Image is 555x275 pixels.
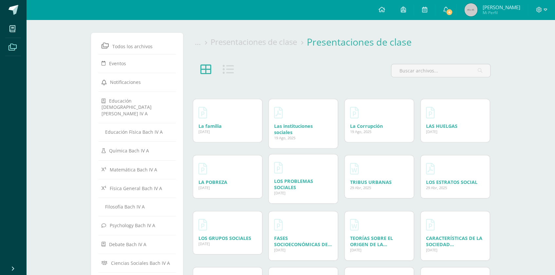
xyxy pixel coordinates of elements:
[198,179,257,185] div: Descargar LA POBREZA.pptx
[198,235,257,241] div: Descargar LOS GRUPOS SOCIALES.pptx
[350,179,392,185] a: TRIBUS URBANAS
[102,76,173,88] a: Notificaciones
[274,178,332,190] div: Descargar LOS PROBLEMAS SOCIALES.pptx
[112,43,153,49] span: Todos los archivos
[109,60,126,67] span: Eventos
[350,123,408,129] div: Descargar La Corrupción.pptx
[198,123,222,129] a: La familia
[102,238,173,250] a: Debate Bach IV A
[307,35,421,48] div: Presentaciones de clase
[198,123,257,129] div: Descargar La familia.pptx
[102,201,173,212] a: Filosofía Bach IV A
[274,105,283,120] a: Descargar Las instituciones sociales.pdf
[102,95,173,119] a: Educación [DEMOGRAPHIC_DATA][PERSON_NAME] IV A
[105,204,145,210] span: Filosofía Bach IV A
[274,123,332,135] div: Descargar Las instituciones sociales.pdf
[350,129,408,134] div: 19 Ago, 2025
[195,36,201,47] a: ...
[102,182,173,194] a: Física General Bach IV A
[350,235,393,254] a: TEORÍAS SOBRE EL ORIGEN DE LA SOCIEDAD
[350,123,383,129] a: La Corrupción
[426,235,482,254] a: CARACTERÍSTICAS DE LA SOCIEDAD GUATEMALTECA
[274,235,332,254] a: FASES SOCIOECONÓMICAS DE LA SOCIEDAD
[426,123,484,129] div: Descargar LAS HUELGAS.pptx
[110,166,157,172] span: Matemática Bach IV A
[198,241,257,246] div: [DATE]
[274,178,313,190] a: LOS PROBLEMAS SOCIALES
[274,235,332,247] div: Descargar FASES SOCIOECONÓMICAS DE LA SOCIEDAD.pptx
[426,123,457,129] a: LAS HUELGAS
[274,123,313,135] a: Las instituciones sociales
[211,36,297,47] a: Presentaciones de clase
[102,164,173,175] a: Matemática Bach IV A
[464,3,477,16] img: 45x45
[102,98,152,116] span: Educación [DEMOGRAPHIC_DATA][PERSON_NAME] IV A
[350,185,408,190] div: 29 Abr, 2025
[110,79,141,85] span: Notificaciones
[198,105,207,120] a: Descargar La familia.pptx
[110,222,155,228] span: Psychology Bach IV A
[426,105,435,120] a: Descargar LAS HUELGAS.pptx
[426,247,484,252] div: [DATE]
[198,129,257,134] div: [DATE]
[102,219,173,231] a: Psychology Bach IV A
[426,129,484,134] div: [DATE]
[274,160,283,175] a: Descargar LOS PROBLEMAS SOCIALES.pptx
[111,260,170,266] span: Ciencias Sociales Bach IV A
[350,105,359,120] a: Descargar La Corrupción.pptx
[105,129,163,135] span: Educación Física Bach IV A
[426,161,435,176] a: Descargar LOS ESTRATOS SOCIAL.pdf
[195,36,211,47] div: ...
[109,147,149,154] span: Química Bach IV A
[426,179,484,185] div: Descargar LOS ESTRATOS SOCIAL.pdf
[391,64,490,77] input: Buscar archivos...
[350,217,359,232] a: Descargar TEORÍAS SOBRE EL ORIGEN DE LA SOCIEDAD.docx
[102,57,173,69] a: Eventos
[350,247,408,252] div: [DATE]
[274,135,332,140] div: 19 Ago, 2025
[102,145,173,156] a: Química Bach IV A
[350,179,408,185] div: Descargar TRIBUS URBANAS.docx
[109,241,146,247] span: Debate Bach IV A
[110,185,162,191] span: Física General Bach IV A
[482,10,520,15] span: Mi Perfil
[446,9,453,16] span: 4
[198,235,251,241] a: LOS GRUPOS SOCIALES
[482,4,520,10] span: [PERSON_NAME]
[274,247,332,252] div: [DATE]
[426,185,484,190] div: 29 Abr, 2025
[102,40,173,51] a: Todos los archivos
[102,126,173,138] a: Educación Física Bach IV A
[426,217,435,232] a: Descargar CARACTERÍSTICAS DE LA SOCIEDAD GUATEMALTECA.pptx
[102,257,173,269] a: Ciencias Sociales Bach IV A
[198,161,207,176] a: Descargar LA POBREZA.pptx
[211,36,307,47] div: Presentaciones de clase
[274,190,332,195] div: [DATE]
[350,161,359,176] a: Descargar TRIBUS URBANAS.docx
[307,35,412,48] a: Presentaciones de clase
[198,217,207,232] a: Descargar LOS GRUPOS SOCIALES.pptx
[426,235,484,247] div: Descargar CARACTERÍSTICAS DE LA SOCIEDAD GUATEMALTECA.pptx
[426,179,477,185] a: LOS ESTRATOS SOCIAL
[198,185,257,190] div: [DATE]
[274,217,283,232] a: Descargar FASES SOCIOECONÓMICAS DE LA SOCIEDAD.pptx
[350,235,408,247] div: Descargar TEORÍAS SOBRE EL ORIGEN DE LA SOCIEDAD.docx
[198,179,227,185] a: LA POBREZA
